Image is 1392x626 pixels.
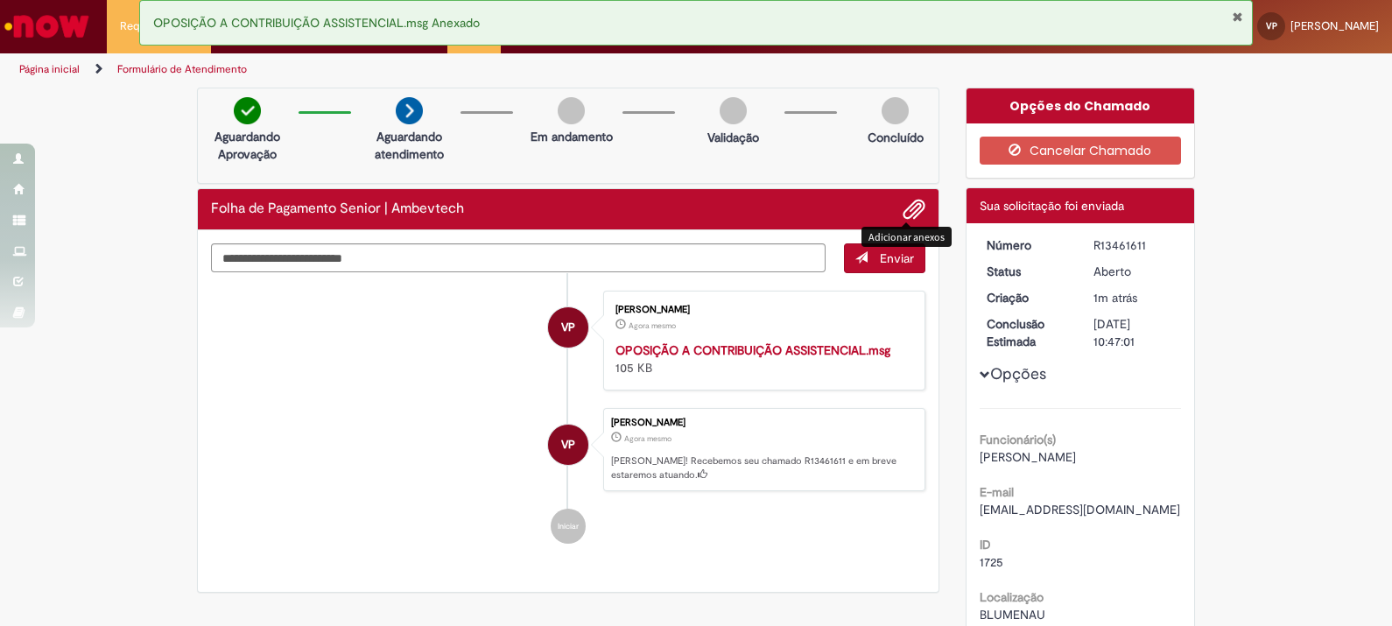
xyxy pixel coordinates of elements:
div: 29/08/2025 10:46:57 [1093,289,1175,306]
p: Validação [707,129,759,146]
ul: Histórico de tíquete [211,273,925,562]
img: img-circle-grey.png [882,97,909,124]
a: Formulário de Atendimento [117,62,247,76]
p: Aguardando atendimento [367,128,452,163]
span: 1m atrás [1093,290,1137,306]
dt: Número [974,236,1081,254]
time: 29/08/2025 10:47:49 [629,320,676,331]
p: [PERSON_NAME]! Recebemos seu chamado R13461611 e em breve estaremos atuando. [611,454,916,482]
span: VP [561,306,575,348]
span: [PERSON_NAME] [1290,18,1379,33]
textarea: Digite sua mensagem aqui... [211,243,826,273]
p: Aguardando Aprovação [205,128,290,163]
span: BLUMENAU [980,607,1045,622]
span: VP [561,424,575,466]
div: [PERSON_NAME] [615,305,907,315]
h2: Folha de Pagamento Senior | Ambevtech Histórico de tíquete [211,201,464,217]
span: VP [1266,20,1277,32]
a: OPOSIÇÃO A CONTRIBUIÇÃO ASSISTENCIAL.msg [615,342,890,358]
dt: Criação [974,289,1081,306]
li: Vinicius Gabriel Philippi [211,408,925,492]
img: check-circle-green.png [234,97,261,124]
span: 1725 [980,554,1003,570]
span: Sua solicitação foi enviada [980,198,1124,214]
div: 105 KB [615,341,907,376]
span: Enviar [880,250,914,266]
div: Opções do Chamado [967,88,1195,123]
p: Em andamento [531,128,613,145]
button: Fechar Notificação [1232,10,1243,24]
a: Página inicial [19,62,80,76]
b: Localização [980,589,1044,605]
div: Vinicius Gabriel Philippi [548,307,588,348]
div: Vinicius Gabriel Philippi [548,425,588,465]
ul: Trilhas de página [13,53,915,86]
img: img-circle-grey.png [558,97,585,124]
span: OPOSIÇÃO A CONTRIBUIÇÃO ASSISTENCIAL.msg Anexado [153,15,480,31]
img: arrow-next.png [396,97,423,124]
time: 29/08/2025 10:46:57 [1093,290,1137,306]
img: img-circle-grey.png [720,97,747,124]
div: R13461611 [1093,236,1175,254]
span: Agora mesmo [629,320,676,331]
b: Funcionário(s) [980,432,1056,447]
span: [EMAIL_ADDRESS][DOMAIN_NAME] [980,502,1180,517]
b: E-mail [980,484,1014,500]
button: Cancelar Chamado [980,137,1182,165]
div: [PERSON_NAME] [611,418,916,428]
div: [DATE] 10:47:01 [1093,315,1175,350]
button: Adicionar anexos [903,198,925,221]
span: Agora mesmo [624,433,671,444]
img: ServiceNow [2,9,92,44]
b: ID [980,537,991,552]
span: [PERSON_NAME] [980,449,1076,465]
p: Concluído [868,129,924,146]
div: Aberto [1093,263,1175,280]
dt: Conclusão Estimada [974,315,1081,350]
dt: Status [974,263,1081,280]
button: Enviar [844,243,925,273]
span: Requisições [120,18,181,35]
div: Adicionar anexos [861,227,952,247]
